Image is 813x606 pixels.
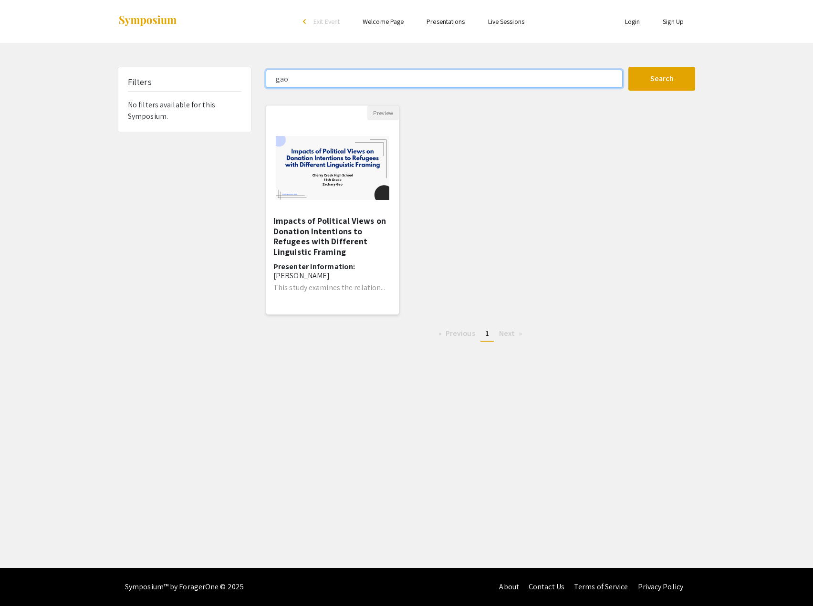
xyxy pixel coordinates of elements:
[266,70,623,88] input: Search Keyword(s) Or Author(s)
[273,262,392,280] h6: Presenter Information:
[427,17,465,26] a: Presentations
[266,105,399,315] div: Open Presentation <p><span style="color: rgb(9, 44, 127);">Impacts of Political Views on Donation...
[266,126,399,209] img: <p><span style="color: rgb(9, 44, 127);">Impacts of Political Views on Donation Intentions to Ref...
[303,19,309,24] div: arrow_back_ios
[663,17,684,26] a: Sign Up
[485,328,489,338] span: 1
[273,216,392,257] h5: Impacts of Political Views on Donation Intentions to Refugees with Different Linguistic Framing
[118,15,177,28] img: Symposium by ForagerOne
[7,563,41,599] iframe: Chat
[628,67,695,91] button: Search
[499,582,519,592] a: About
[638,582,683,592] a: Privacy Policy
[118,67,251,132] div: No filters available for this Symposium.
[367,105,399,120] button: Preview
[128,77,152,87] h5: Filters
[273,271,330,281] span: [PERSON_NAME]
[446,328,475,338] span: Previous
[529,582,564,592] a: Contact Us
[266,326,695,342] ul: Pagination
[625,17,640,26] a: Login
[313,17,340,26] span: Exit Event
[363,17,404,26] a: Welcome Page
[488,17,524,26] a: Live Sessions
[273,284,392,292] p: This study examines the relation...
[125,568,244,606] div: Symposium™ by ForagerOne © 2025
[499,328,515,338] span: Next
[574,582,628,592] a: Terms of Service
